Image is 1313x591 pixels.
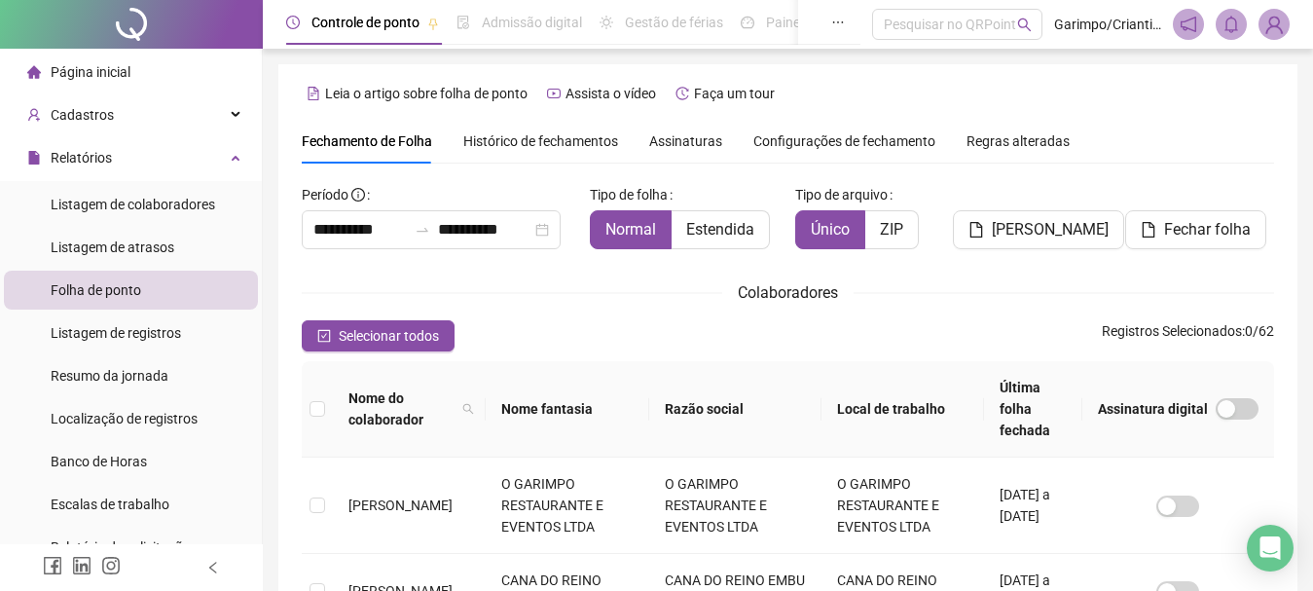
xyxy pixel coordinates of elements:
[625,15,723,30] span: Gestão de férias
[51,64,130,80] span: Página inicial
[1247,525,1294,572] div: Open Intercom Messenger
[27,65,41,79] span: home
[821,361,984,458] th: Local de trabalho
[206,561,220,574] span: left
[1054,14,1161,35] span: Garimpo/Criantili - O GARIMPO
[741,16,754,29] span: dashboard
[51,282,141,298] span: Folha de ponto
[953,210,1124,249] button: [PERSON_NAME]
[605,220,656,239] span: Normal
[72,556,91,575] span: linkedin
[968,222,984,238] span: file
[766,15,842,30] span: Painel do DP
[51,454,147,469] span: Banco de Horas
[1222,16,1240,33] span: bell
[1125,210,1266,249] button: Fechar folha
[984,458,1082,554] td: [DATE] a [DATE]
[795,184,888,205] span: Tipo de arquivo
[415,222,430,238] span: swap-right
[1098,398,1208,420] span: Assinatura digital
[738,283,838,302] span: Colaboradores
[51,497,169,512] span: Escalas de trabalho
[348,388,455,430] span: Nome do colaborador
[27,151,41,165] span: file
[984,361,1082,458] th: Última folha fechada
[27,108,41,122] span: user-add
[675,87,689,100] span: history
[967,134,1070,148] span: Regras alteradas
[463,133,618,149] span: Histórico de fechamentos
[821,458,984,554] td: O GARIMPO RESTAURANTE E EVENTOS LTDA
[482,15,582,30] span: Admissão digital
[51,197,215,212] span: Listagem de colaboradores
[565,86,656,101] span: Assista o vídeo
[686,220,754,239] span: Estendida
[1180,16,1197,33] span: notification
[101,556,121,575] span: instagram
[302,187,348,203] span: Período
[694,86,775,101] span: Faça um tour
[486,458,648,554] td: O GARIMPO RESTAURANTE E EVENTOS LTDA
[302,133,432,149] span: Fechamento de Folha
[286,16,300,29] span: clock-circle
[456,16,470,29] span: file-done
[486,361,648,458] th: Nome fantasia
[590,184,668,205] span: Tipo de folha
[351,188,365,202] span: info-circle
[1141,222,1156,238] span: file
[43,556,62,575] span: facebook
[427,18,439,29] span: pushpin
[831,16,845,29] span: ellipsis
[880,220,903,239] span: ZIP
[325,86,528,101] span: Leia o artigo sobre folha de ponto
[1102,320,1274,351] span: : 0 / 62
[415,222,430,238] span: to
[1017,18,1032,32] span: search
[302,320,455,351] button: Selecionar todos
[311,15,419,30] span: Controle de ponto
[600,16,613,29] span: sun
[307,87,320,100] span: file-text
[458,384,478,434] span: search
[992,218,1109,241] span: [PERSON_NAME]
[811,220,850,239] span: Único
[753,134,935,148] span: Configurações de fechamento
[51,240,174,255] span: Listagem de atrasos
[51,107,114,123] span: Cadastros
[348,498,453,513] span: [PERSON_NAME]
[51,368,168,384] span: Resumo da jornada
[51,539,197,555] span: Relatório de solicitações
[649,134,722,148] span: Assinaturas
[1259,10,1289,39] img: 2226
[1164,218,1251,241] span: Fechar folha
[339,325,439,347] span: Selecionar todos
[51,325,181,341] span: Listagem de registros
[51,411,198,426] span: Localização de registros
[547,87,561,100] span: youtube
[1102,323,1242,339] span: Registros Selecionados
[649,458,822,554] td: O GARIMPO RESTAURANTE E EVENTOS LTDA
[649,361,822,458] th: Razão social
[317,329,331,343] span: check-square
[51,150,112,166] span: Relatórios
[462,403,474,415] span: search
